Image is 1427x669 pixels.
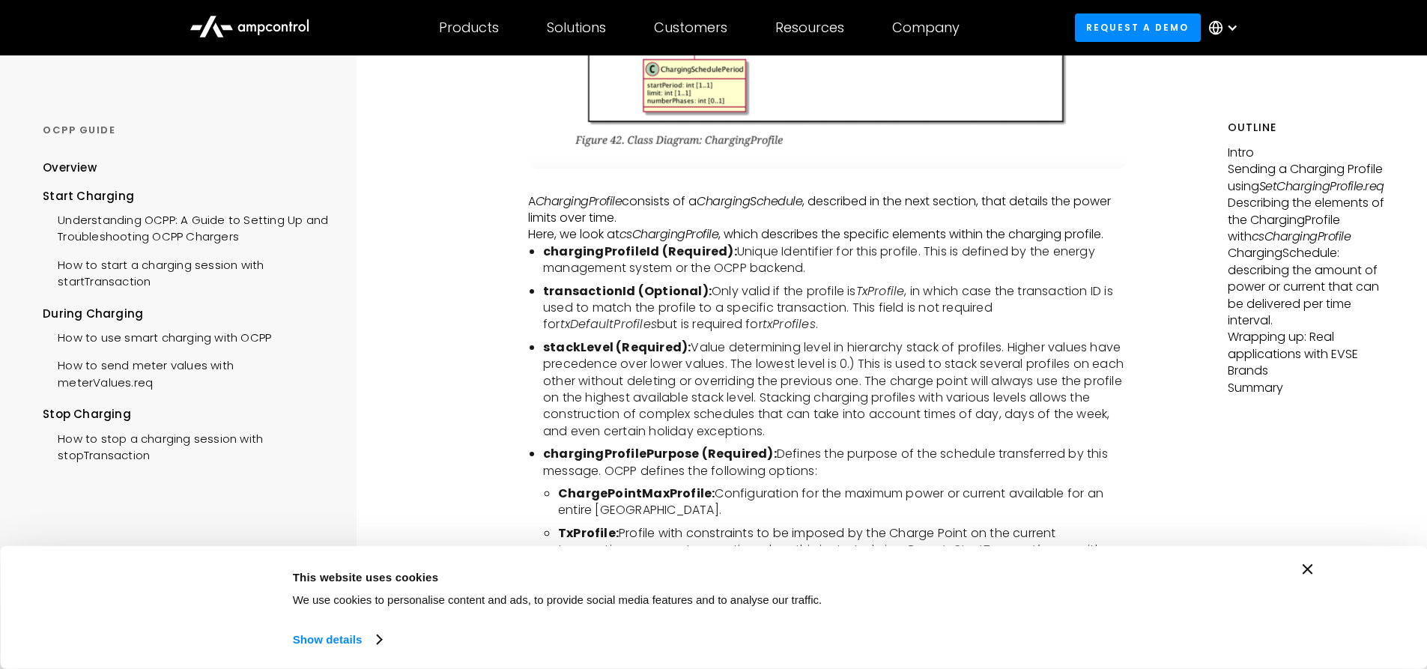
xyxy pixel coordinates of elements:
[43,249,328,294] a: How to start a charging session with startTransaction
[619,225,719,243] em: csChargingProfile
[43,188,328,205] div: Start Charging
[43,322,271,350] a: How to use smart charging with OCPP
[43,124,328,137] div: OCPP GUIDE
[1061,564,1275,608] button: Okay
[543,446,1128,479] li: Defines the purpose of the schedule transferred by this message. OCPP defines the following options:
[43,160,97,187] a: Overview
[543,283,1128,333] li: Only valid if the profile is , in which case the transaction ID is used to match the profile to a...
[43,406,328,423] div: Stop Charging
[558,485,715,502] b: ChargePointMaxProfile:
[536,193,622,210] em: ChargingProfile
[697,193,802,210] em: ChargingSchedule
[1228,145,1384,161] p: Intro
[547,19,606,36] div: Solutions
[543,282,712,300] b: transactionId (Optional):
[43,306,328,322] div: During Charging
[1075,13,1201,41] a: Request a demo
[907,541,1078,558] i: RemoteStartTransaction.req
[543,243,1128,277] li: Unique Identifier for this profile. This is defined by the energy management system or the OCPP b...
[763,315,816,333] i: txProfiles
[543,339,1128,440] li: Value determining level in hierarchy stack of profiles. Higher values have precedence over lower ...
[654,19,727,36] div: Customers
[1252,228,1351,245] em: csChargingProfile
[1228,245,1384,329] p: ChargingSchedule: describing the amount of power or current that can be delivered per time interval.
[528,226,1128,243] p: Here, we look at , which describes the specific elements within the charging profile.
[558,485,1128,519] li: Configuration for the maximum power or current available for an entire [GEOGRAPHIC_DATA].
[543,243,737,260] b: chargingProfileId (Required):
[1228,161,1384,195] p: Sending a Charging Profile using
[560,315,657,333] i: txDefaultProfiles
[1228,195,1384,245] p: Describing the elements of the ChargingProfile with
[892,19,960,36] div: Company
[293,593,822,606] span: We use cookies to personalise content and ads, to provide social media features and to analyse ou...
[43,160,97,176] div: Overview
[856,282,905,300] i: TxProfile
[543,339,691,356] b: stackLevel (Required):
[528,193,1128,227] p: A consists of a , described in the next section, that details the power limits over time.
[439,19,499,36] div: Products
[1228,380,1384,396] p: Summary
[293,629,381,651] a: Show details
[1228,329,1384,379] p: Wrapping up: Real applications with EVSE Brands
[775,19,844,36] div: Resources
[543,445,777,462] b: chargingProfilePurpose (Required):
[43,350,328,395] a: How to send meter values with meterValues.req
[558,525,1128,593] li: Profile with constraints to be imposed by the Charge Point on the current transaction or a new tr...
[1228,120,1384,136] h5: Outline
[1259,178,1384,195] em: SetChargingProfile.req
[43,205,328,249] a: Understanding OCPP: A Guide to Setting Up and Troubleshooting OCPP Chargers
[1303,564,1313,575] button: Close banner
[528,176,1128,193] p: ‍
[43,423,328,468] a: How to stop a charging session with stopTransaction
[293,568,1027,586] div: This website uses cookies
[558,524,619,542] b: TxProfile:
